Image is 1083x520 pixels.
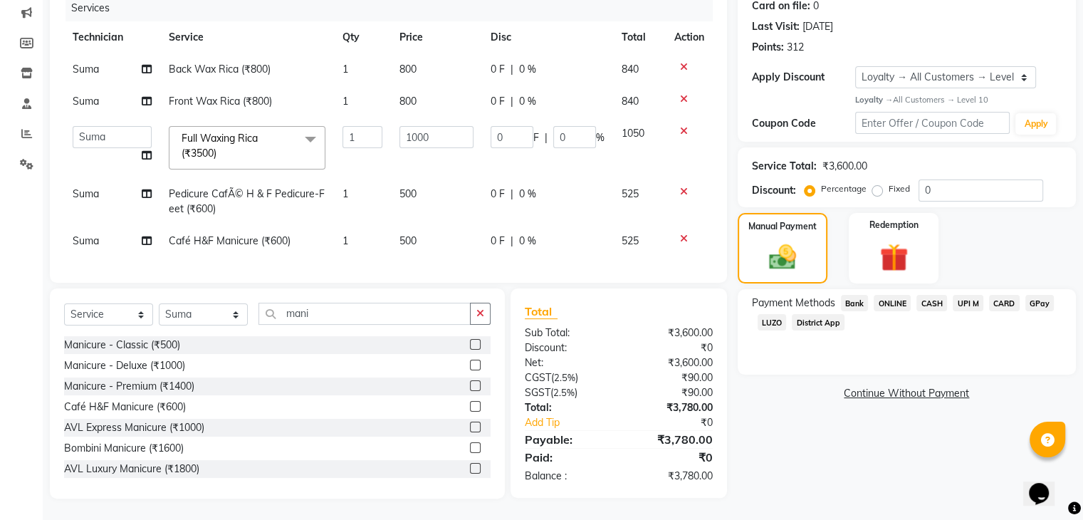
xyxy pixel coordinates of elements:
[73,234,99,247] span: Suma
[545,130,548,145] span: |
[1015,113,1056,135] button: Apply
[619,370,723,385] div: ₹90.00
[802,19,833,34] div: [DATE]
[792,314,844,331] span: District App
[553,387,575,398] span: 2.5%
[511,94,513,109] span: |
[491,234,505,249] span: 0 F
[342,234,348,247] span: 1
[64,462,199,477] div: AVL Luxury Manicure (₹1800)
[511,62,513,77] span: |
[622,234,639,247] span: 525
[169,187,325,215] span: Pedicure CafÃ© H & F Pedicure-Feet (₹600)
[855,112,1010,134] input: Enter Offer / Coupon Code
[619,469,723,484] div: ₹3,780.00
[399,187,417,200] span: 500
[752,183,796,198] div: Discount:
[514,415,636,430] a: Add Tip
[752,70,855,85] div: Apply Discount
[760,241,805,273] img: _cash.svg
[666,21,713,53] th: Action
[391,21,482,53] th: Price
[953,295,983,311] span: UPI M
[821,182,867,195] label: Percentage
[841,295,869,311] span: Bank
[73,63,99,76] span: Suma
[169,234,291,247] span: Café H&F Manicure (₹600)
[525,386,550,399] span: SGST
[342,63,348,76] span: 1
[491,94,505,109] span: 0 F
[399,63,417,76] span: 800
[64,358,185,373] div: Manicure - Deluxe (₹1000)
[752,116,855,131] div: Coupon Code
[619,385,723,400] div: ₹90.00
[619,400,723,415] div: ₹3,780.00
[741,386,1073,401] a: Continue Without Payment
[169,63,271,76] span: Back Wax Rica (₹800)
[514,400,619,415] div: Total:
[64,21,160,53] th: Technician
[514,431,619,448] div: Payable:
[334,21,392,53] th: Qty
[525,371,551,384] span: CGST
[182,132,258,160] span: Full Waxing Rica (₹3500)
[519,234,536,249] span: 0 %
[752,19,800,34] div: Last Visit:
[491,187,505,202] span: 0 F
[160,21,334,53] th: Service
[514,340,619,355] div: Discount:
[511,234,513,249] span: |
[752,296,835,311] span: Payment Methods
[1025,295,1055,311] span: GPay
[1023,463,1069,506] iframe: chat widget
[511,187,513,202] span: |
[514,449,619,466] div: Paid:
[869,219,919,232] label: Redemption
[169,95,272,108] span: Front Wax Rica (₹800)
[525,304,558,319] span: Total
[519,62,536,77] span: 0 %
[752,40,784,55] div: Points:
[622,127,644,140] span: 1050
[613,21,666,53] th: Total
[64,420,204,435] div: AVL Express Manicure (₹1000)
[399,234,417,247] span: 500
[622,187,639,200] span: 525
[533,130,539,145] span: F
[491,62,505,77] span: 0 F
[619,431,723,448] div: ₹3,780.00
[822,159,867,174] div: ₹3,600.00
[554,372,575,383] span: 2.5%
[73,95,99,108] span: Suma
[619,340,723,355] div: ₹0
[622,95,639,108] span: 840
[399,95,417,108] span: 800
[514,385,619,400] div: ( )
[514,469,619,484] div: Balance :
[482,21,613,53] th: Disc
[787,40,804,55] div: 312
[73,187,99,200] span: Suma
[514,370,619,385] div: ( )
[758,314,787,331] span: LUZO
[519,187,536,202] span: 0 %
[874,295,911,311] span: ONLINE
[622,63,639,76] span: 840
[855,94,1062,106] div: All Customers → Level 10
[64,379,194,394] div: Manicure - Premium (₹1400)
[752,159,817,174] div: Service Total:
[916,295,947,311] span: CASH
[64,441,184,456] div: Bombini Manicure (₹1600)
[855,95,893,105] strong: Loyalty →
[519,94,536,109] span: 0 %
[514,326,619,340] div: Sub Total:
[889,182,910,195] label: Fixed
[64,338,180,353] div: Manicure - Classic (₹500)
[258,303,471,325] input: Search or Scan
[596,130,605,145] span: %
[636,415,723,430] div: ₹0
[342,95,348,108] span: 1
[871,240,917,276] img: _gift.svg
[619,449,723,466] div: ₹0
